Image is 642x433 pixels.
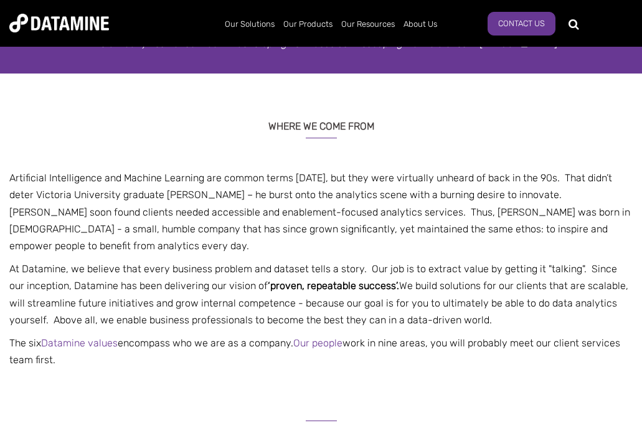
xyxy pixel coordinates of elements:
[279,8,337,40] a: Our Products
[293,337,342,349] a: Our people
[337,8,399,40] a: Our Resources
[41,337,118,349] a: Datamine values
[399,8,441,40] a: About Us
[488,12,555,36] a: Contact us
[268,280,399,292] span: ‘proven, repeatable success’.
[9,14,109,32] img: Datamine
[220,8,279,40] a: Our Solutions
